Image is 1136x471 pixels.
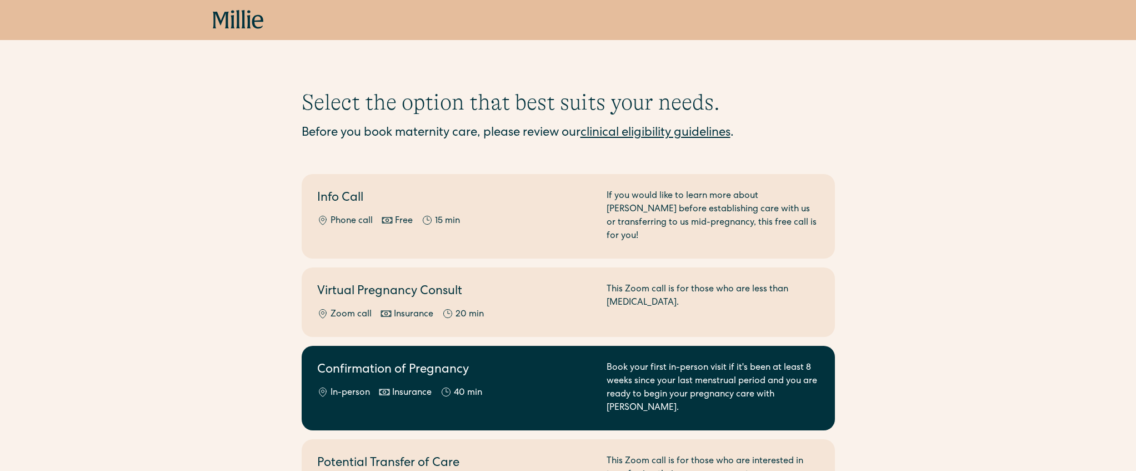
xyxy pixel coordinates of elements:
a: Info CallPhone callFree15 minIf you would like to learn more about [PERSON_NAME] before establish... [302,174,835,259]
a: Confirmation of PregnancyIn-personInsurance40 minBook your first in-person visit if it's been at ... [302,346,835,430]
h1: Select the option that best suits your needs. [302,89,835,116]
div: Insurance [392,386,432,400]
div: Free [395,215,413,228]
div: In-person [331,386,370,400]
div: 40 min [454,386,482,400]
div: 20 min [456,308,484,321]
a: clinical eligibility guidelines [580,127,730,140]
div: Phone call [331,215,373,228]
div: 15 min [435,215,460,228]
div: Before you book maternity care, please review our . [302,125,835,143]
div: If you would like to learn more about [PERSON_NAME] before establishing care with us or transferr... [607,190,819,243]
div: This Zoom call is for those who are less than [MEDICAL_DATA]. [607,283,819,321]
div: Insurance [394,308,433,321]
div: Zoom call [331,308,372,321]
a: Virtual Pregnancy ConsultZoom callInsurance20 minThis Zoom call is for those who are less than [M... [302,267,835,337]
h2: Virtual Pregnancy Consult [317,283,593,301]
h2: Info Call [317,190,593,208]
h2: Confirmation of Pregnancy [317,361,593,380]
div: Book your first in-person visit if it's been at least 8 weeks since your last menstrual period an... [607,361,819,415]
